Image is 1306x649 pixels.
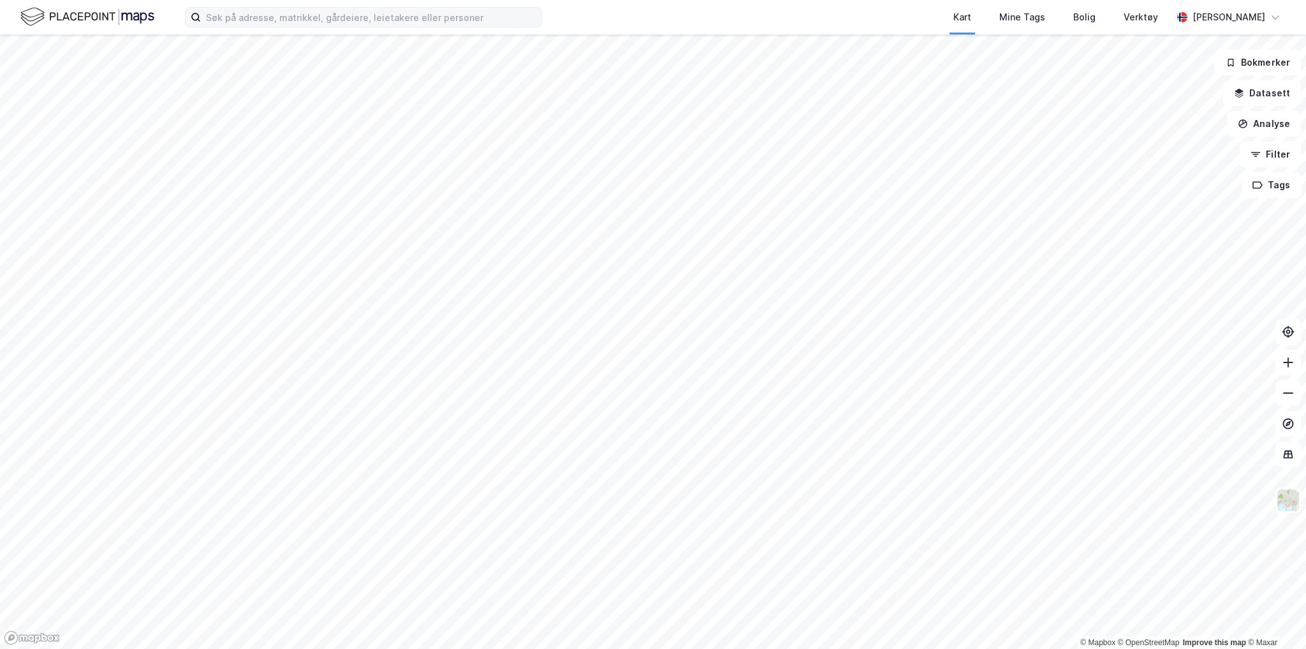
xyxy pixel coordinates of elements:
div: Verktøy [1124,10,1158,25]
a: Mapbox homepage [4,630,60,645]
button: Analyse [1227,111,1301,137]
a: Mapbox [1080,638,1115,647]
img: logo.f888ab2527a4732fd821a326f86c7f29.svg [20,6,154,28]
img: Z [1276,488,1300,512]
input: Søk på adresse, matrikkel, gårdeiere, leietakere eller personer [201,8,541,27]
a: OpenStreetMap [1118,638,1180,647]
button: Bokmerker [1215,50,1301,75]
button: Filter [1240,142,1301,167]
button: Datasett [1223,80,1301,106]
div: Mine Tags [999,10,1045,25]
div: Kart [953,10,971,25]
div: [PERSON_NAME] [1192,10,1265,25]
iframe: Chat Widget [1242,588,1306,649]
button: Tags [1242,172,1301,198]
a: Improve this map [1183,638,1246,647]
div: Bolig [1073,10,1096,25]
